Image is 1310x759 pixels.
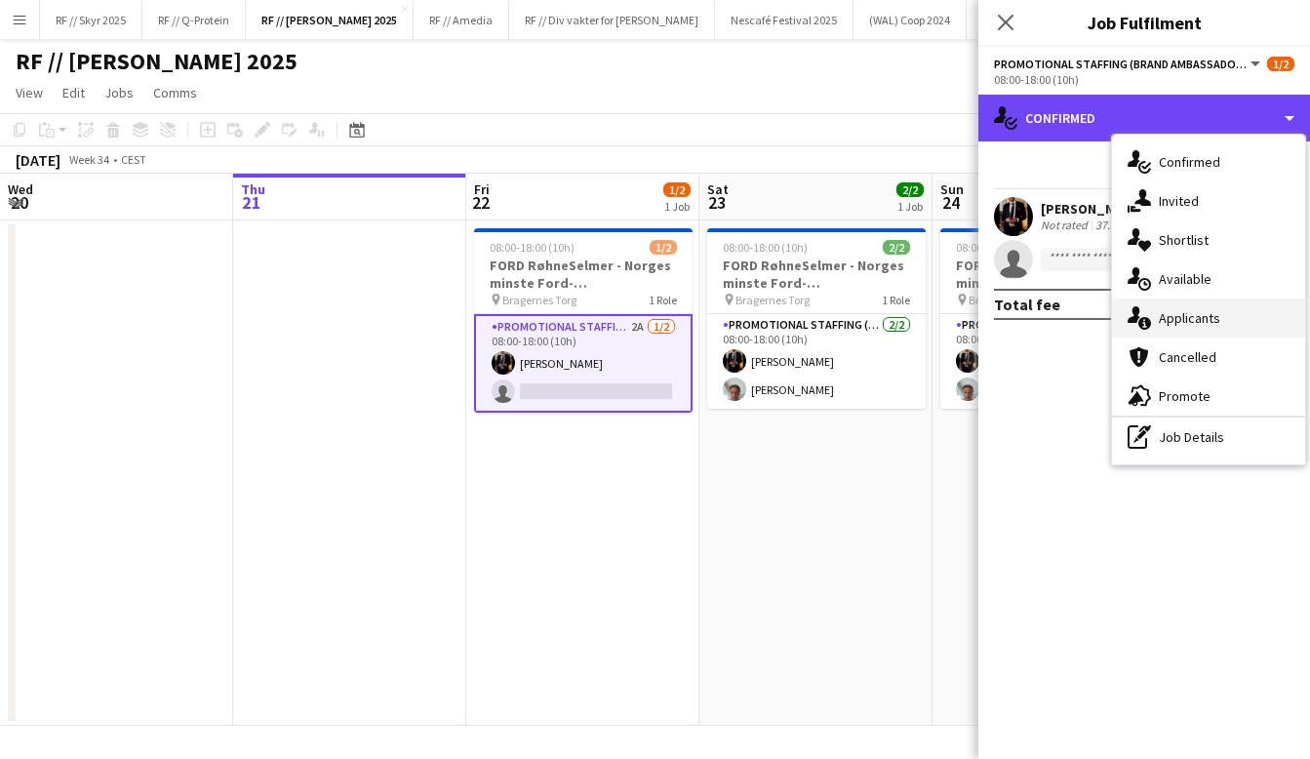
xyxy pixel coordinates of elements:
app-card-role: Promotional Staffing (Brand Ambassadors)2A1/208:00-18:00 (10h)[PERSON_NAME] [474,314,693,413]
span: Jobs [104,84,134,101]
span: 20 [5,191,33,214]
span: 1 Role [649,293,677,307]
span: 1/2 [1267,57,1294,71]
div: 37.3km [1092,218,1135,233]
span: Bragernes Torg [502,293,576,307]
div: [PERSON_NAME] [1041,200,1169,218]
h3: FORD RøhneSelmer - Norges minste Ford-forhandlerkontor [474,257,693,292]
button: RF // [PERSON_NAME] 2025 [246,1,414,39]
button: Nescafé Festival 2025 [715,1,853,39]
div: Not rated [1041,218,1092,233]
div: Promote [1112,377,1305,416]
button: (WAL) Coop 2025 [967,1,1080,39]
span: Wed [8,180,33,198]
button: RF // Div vakter for [PERSON_NAME] [509,1,715,39]
div: Shortlist [1112,220,1305,260]
span: Sat [707,180,729,198]
button: (WAL) Coop 2024 [853,1,967,39]
app-job-card: 08:00-18:00 (10h)2/2FORD RøhneSelmer - Norges minste Ford-forhandlerkontor Bragernes Torg1 RolePr... [707,228,926,409]
div: 1 Job [897,199,923,214]
span: Bragernes Torg [969,293,1043,307]
span: Fri [474,180,490,198]
a: View [8,80,51,105]
span: 2/2 [883,240,910,255]
button: RF // Amedia [414,1,509,39]
div: 1 Job [664,199,690,214]
span: 24 [937,191,964,214]
div: Invited [1112,181,1305,220]
span: Comms [153,84,197,101]
span: 08:00-16:00 (8h) [956,240,1035,255]
div: Applicants [1112,299,1305,338]
span: 23 [704,191,729,214]
div: Confirmed [1112,142,1305,181]
app-job-card: 08:00-16:00 (8h)2/2FORD RøhneSelmer - Norges minste Ford-forhandlerkontor Bragernes Torg1 RolePro... [940,228,1159,409]
div: 08:00-18:00 (10h) [994,72,1294,87]
a: Comms [145,80,205,105]
app-job-card: 08:00-18:00 (10h)1/2FORD RøhneSelmer - Norges minste Ford-forhandlerkontor Bragernes Torg1 RolePr... [474,228,693,413]
span: 21 [238,191,265,214]
div: CEST [121,152,146,167]
span: Week 34 [64,152,113,167]
div: Total fee [994,295,1060,314]
button: RF // Q-Protein [142,1,246,39]
button: Promotional Staffing (Brand Ambassadors) [994,57,1263,71]
app-card-role: Promotional Staffing (Brand Ambassadors)2/208:00-18:00 (10h)[PERSON_NAME][PERSON_NAME] [707,314,926,409]
div: Confirmed [978,95,1310,141]
span: Promotional Staffing (Brand Ambassadors) [994,57,1248,71]
span: Sun [940,180,964,198]
a: Jobs [97,80,141,105]
a: Edit [55,80,93,105]
app-card-role: Promotional Staffing (Brand Ambassadors)2/208:00-16:00 (8h)[PERSON_NAME][PERSON_NAME] [940,314,1159,409]
span: 1 Role [882,293,910,307]
button: RF // Skyr 2025 [40,1,142,39]
div: [DATE] [16,150,60,170]
span: View [16,84,43,101]
div: Cancelled [1112,338,1305,377]
h3: FORD RøhneSelmer - Norges minste Ford-forhandlerkontor [707,257,926,292]
span: 08:00-18:00 (10h) [723,240,808,255]
span: Bragernes Torg [735,293,810,307]
span: 08:00-18:00 (10h) [490,240,575,255]
span: 22 [471,191,490,214]
span: 2/2 [896,182,924,197]
div: Job Details [1112,418,1305,457]
div: Available [1112,260,1305,299]
span: Edit [62,84,85,101]
span: Thu [241,180,265,198]
h3: FORD RøhneSelmer - Norges minste Ford-forhandlerkontor [940,257,1159,292]
span: 1/2 [650,240,677,255]
span: 1/2 [663,182,691,197]
h3: Job Fulfilment [978,10,1310,35]
h1: RF // [PERSON_NAME] 2025 [16,47,298,76]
